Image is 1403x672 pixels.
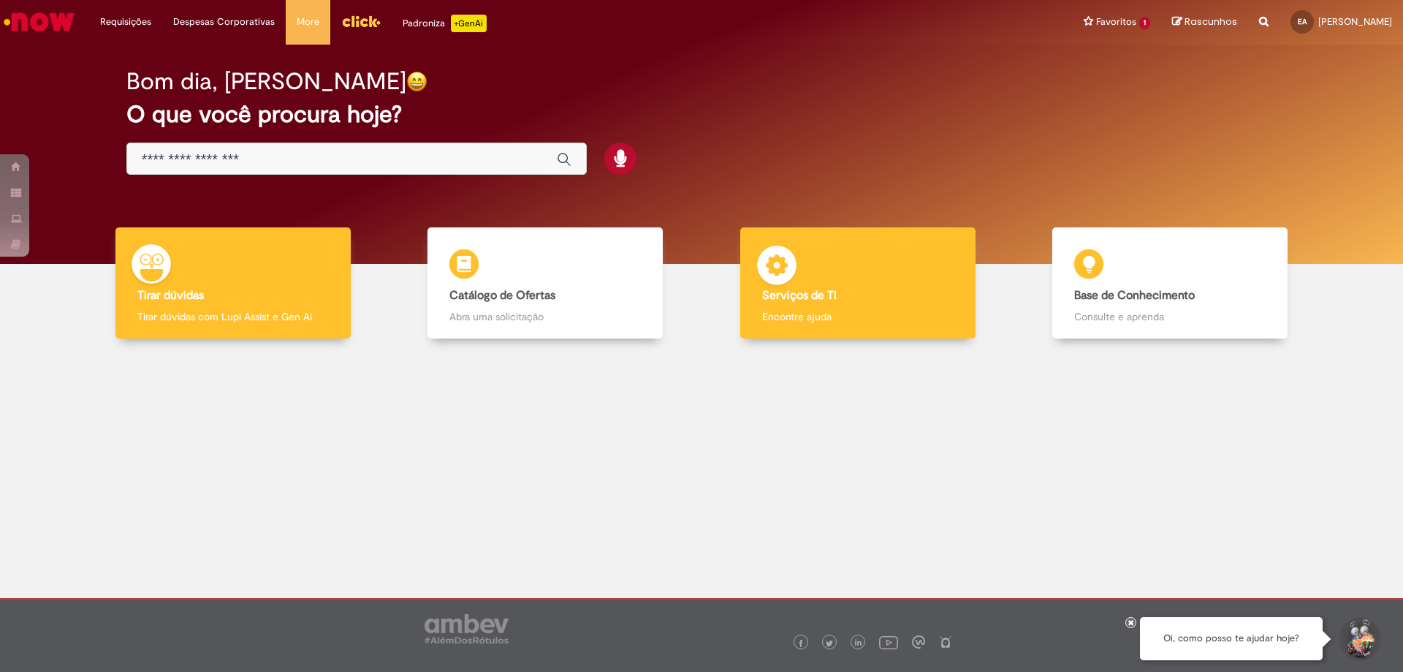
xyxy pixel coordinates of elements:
a: Tirar dúvidas Tirar dúvidas com Lupi Assist e Gen Ai [77,227,389,339]
img: click_logo_yellow_360x200.png [341,10,381,32]
img: logo_footer_ambev_rotulo_gray.png [425,614,509,643]
span: Requisições [100,15,151,29]
b: Serviços de TI [762,288,837,303]
img: logo_footer_workplace.png [912,635,925,649]
img: logo_footer_linkedin.png [855,639,862,648]
p: Encontre ajuda [762,309,954,324]
img: logo_footer_naosei.png [939,635,952,649]
img: logo_footer_facebook.png [797,640,805,647]
b: Tirar dúvidas [137,288,204,303]
h2: Bom dia, [PERSON_NAME] [126,69,406,94]
img: logo_footer_twitter.png [826,640,833,647]
a: Catálogo de Ofertas Abra uma solicitação [389,227,702,339]
div: Oi, como posso te ajudar hoje? [1140,617,1323,660]
p: Consulte e aprenda [1074,309,1266,324]
div: Padroniza [403,15,487,32]
h2: O que você procura hoje? [126,102,1277,127]
span: 1 [1139,17,1150,29]
img: happy-face.png [406,71,427,92]
p: Tirar dúvidas com Lupi Assist e Gen Ai [137,309,329,324]
span: Rascunhos [1185,15,1237,29]
a: Base de Conhecimento Consulte e aprenda [1014,227,1327,339]
button: Iniciar Conversa de Suporte [1337,617,1381,661]
b: Catálogo de Ofertas [449,288,555,303]
span: Despesas Corporativas [173,15,275,29]
img: logo_footer_youtube.png [879,633,898,652]
img: ServiceNow [1,7,77,37]
a: Rascunhos [1172,15,1237,29]
span: Favoritos [1096,15,1136,29]
span: More [297,15,319,29]
span: [PERSON_NAME] [1318,15,1392,28]
p: Abra uma solicitação [449,309,641,324]
p: +GenAi [451,15,487,32]
b: Base de Conhecimento [1074,288,1195,303]
a: Serviços de TI Encontre ajuda [701,227,1014,339]
span: EA [1298,17,1307,26]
